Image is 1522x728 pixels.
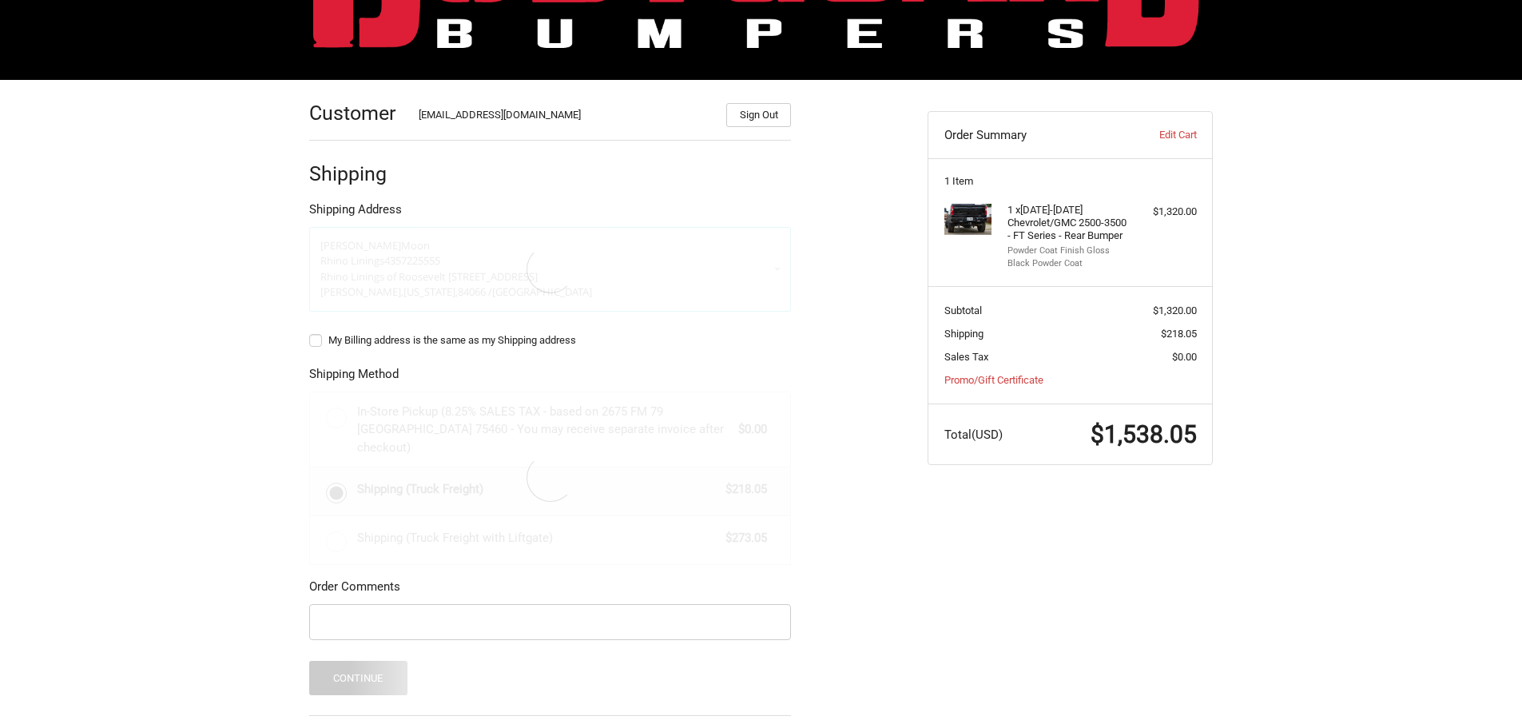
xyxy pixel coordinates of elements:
label: My Billing address is the same as my Shipping address [309,334,791,347]
div: [EMAIL_ADDRESS][DOMAIN_NAME] [419,107,711,127]
h3: Order Summary [944,127,1118,143]
a: Promo/Gift Certificate [944,374,1043,386]
legend: Shipping Method [309,365,399,391]
legend: Shipping Address [309,201,402,226]
span: Sales Tax [944,351,988,363]
button: Continue [309,661,407,695]
button: Sign Out [726,103,791,127]
span: $1,538.05 [1091,420,1197,448]
span: Total (USD) [944,428,1003,442]
div: $1,320.00 [1134,204,1197,220]
h4: 1 x [DATE]-[DATE] Chevrolet/GMC 2500-3500 - FT Series - Rear Bumper [1007,204,1130,243]
h3: 1 Item [944,175,1197,188]
span: $1,320.00 [1153,304,1197,316]
iframe: Chat Widget [1442,651,1522,728]
span: $0.00 [1172,351,1197,363]
span: Subtotal [944,304,982,316]
li: Powder Coat Finish Gloss Black Powder Coat [1007,245,1130,271]
h2: Customer [309,101,403,125]
legend: Order Comments [309,578,400,603]
span: Shipping [944,328,984,340]
span: $218.05 [1161,328,1197,340]
h2: Shipping [309,161,403,186]
a: Edit Cart [1117,127,1196,143]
